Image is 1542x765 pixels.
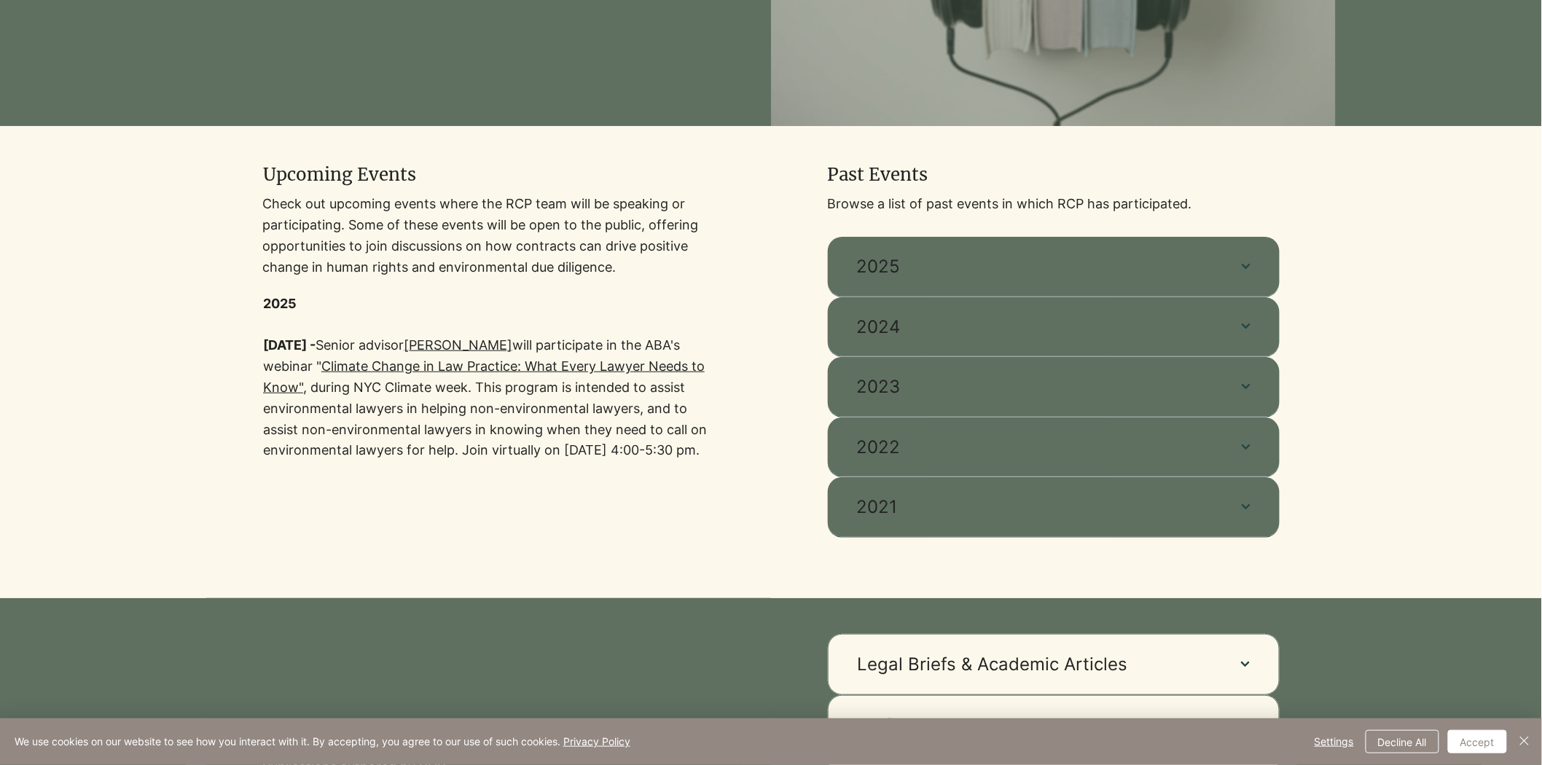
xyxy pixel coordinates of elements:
[828,297,1280,357] button: 2024
[857,315,1213,340] span: 2024
[857,435,1213,460] span: 2022
[563,735,630,748] a: Privacy Policy
[263,380,707,458] a: , during NYC Climate week. This program is intended to assist environmental lawyers in helping no...
[263,337,707,458] span: Senior advisor will participate in the ABA's webinar "
[828,357,1280,417] button: 2023
[15,735,630,748] span: We use cookies on our website to see how you interact with it. By accepting, you agree to our use...
[828,477,1280,537] button: 2021
[1366,730,1439,753] button: Decline All
[263,358,705,395] a: Climate Change in Law Practice: What Every Lawyer Needs to Know"
[828,417,1280,477] button: 2022
[857,374,1213,399] span: 2023
[263,162,715,187] h2: Upcoming Events
[828,695,1280,756] button: Professional Articles & Commentary
[1516,730,1533,753] button: Close
[858,713,1212,738] span: Professional Articles & Commentary
[857,495,1213,519] span: 2021
[404,337,512,353] a: [PERSON_NAME]
[1448,730,1507,753] button: Accept
[858,652,1212,677] span: Legal Briefs & Academic Articles
[263,315,715,336] p: ​
[1315,731,1354,753] span: Settings
[828,162,1218,187] h2: Past Events
[857,254,1213,279] span: 2025
[1516,732,1533,750] img: Close
[263,194,715,278] p: Check out upcoming events where the RCP team will be speaking or participating. Some of these eve...
[828,194,1280,215] p: Browse a list of past events in which RCP has participated.
[263,335,715,461] p: [DATE] -
[263,294,715,315] p: 2025​
[828,634,1280,695] button: Legal Briefs & Academic Articles
[828,237,1280,297] button: 2025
